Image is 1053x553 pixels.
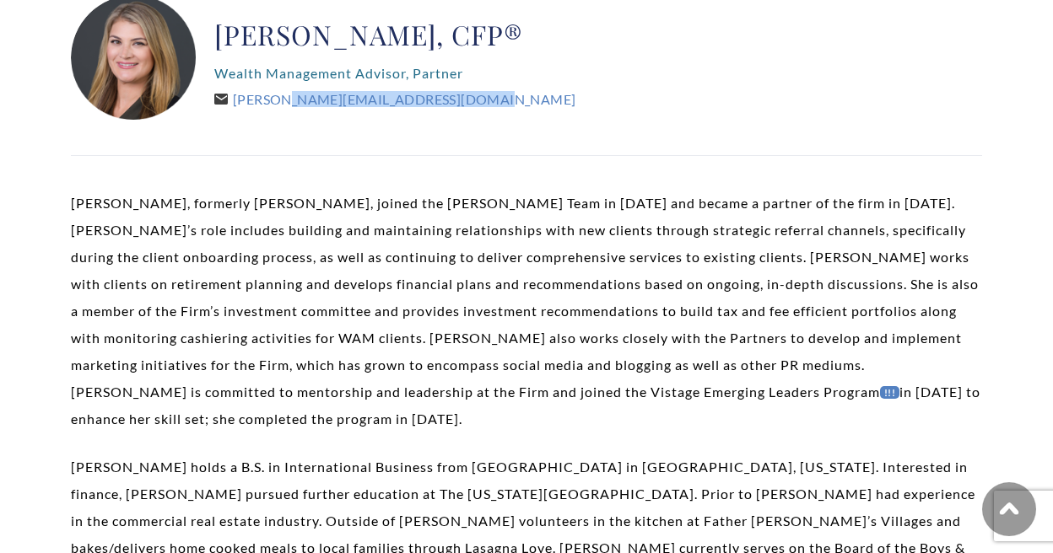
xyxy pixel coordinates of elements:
h2: [PERSON_NAME], CFP® [214,18,575,51]
p: Wealth Management Advisor, Partner [214,60,575,87]
a: [PERSON_NAME][EMAIL_ADDRESS][DOMAIN_NAME] [214,91,575,107]
p: [PERSON_NAME], formerly [PERSON_NAME], joined the [PERSON_NAME] Team in [DATE] and became a partn... [71,190,982,432]
a: !!! [880,386,899,399]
